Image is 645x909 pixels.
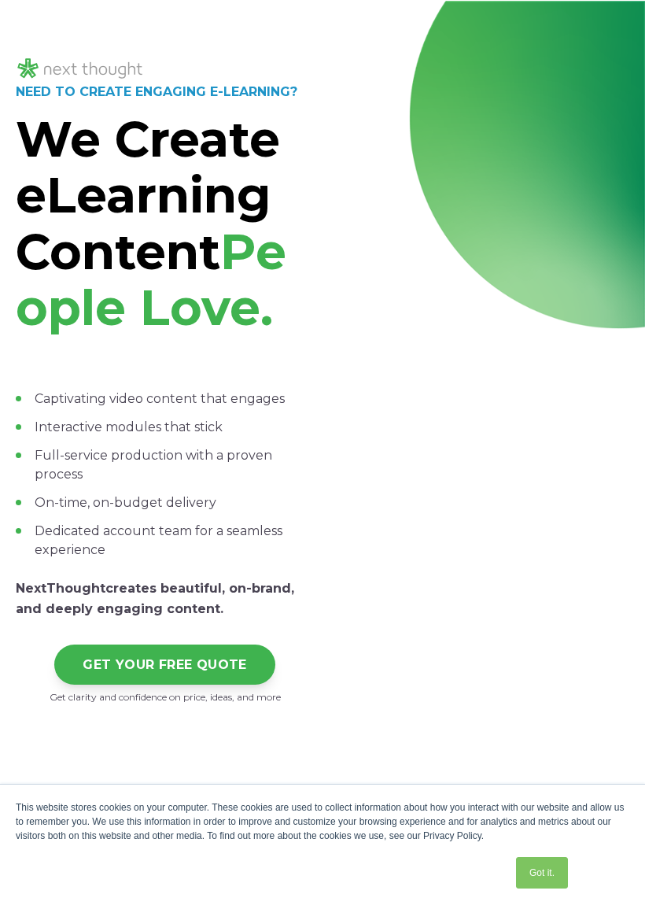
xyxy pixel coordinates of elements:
span: Interactive modules that stick [35,419,223,434]
a: Got it. [516,857,568,889]
strong: We Create eLearning Content [16,109,286,282]
div: This website stores cookies on your computer. These cookies are used to collect information about... [16,800,629,843]
span: Captivating video content that engages [35,391,285,406]
a: GET YOUR FREE QUOTE [54,645,275,685]
strong: NextThought [16,581,105,596]
span: Get clarity and confidence on price, ideas, and more [50,691,281,703]
span: creates beautiful, on-brand, and deeply engaging content. [16,581,294,616]
span: Full-service production with a proven process [35,448,272,482]
span: On-time, on-budget delivery [35,495,216,510]
img: NT_Logo_LightMode [16,56,145,82]
strong: NEED TO CREATE ENGAGING E-LEARNING? [16,84,297,99]
iframe: Next-Gen Learning Experiences [331,241,629,408]
span: Dedicated account team for a seamless experience [35,523,282,557]
span: People Love. [16,222,286,338]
